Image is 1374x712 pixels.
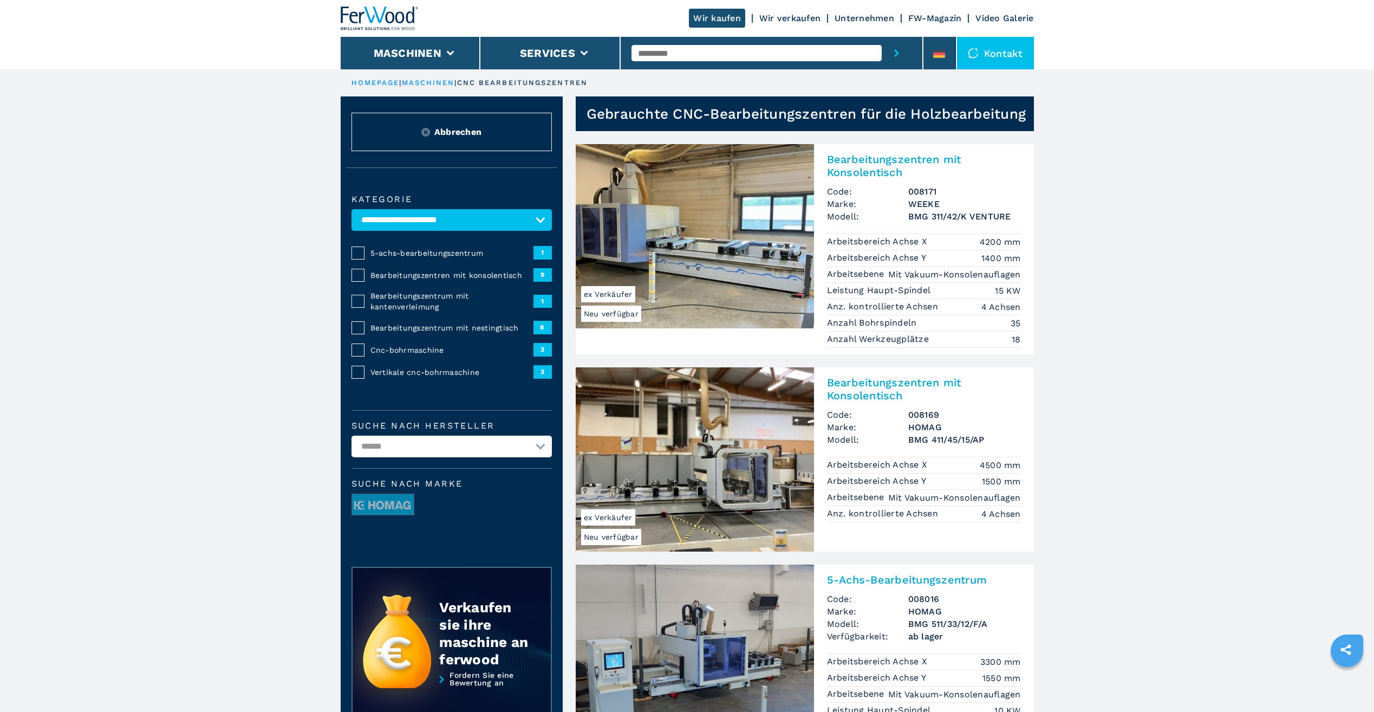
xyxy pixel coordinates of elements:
a: Bearbeitungszentren mit Konsolentisch HOMAG BMG 411/45/15/APNeu verfügbarex VerkäuferBearbeitungs... [576,367,1034,552]
span: Vertikale cnc-bohrmaschine [370,367,533,378]
span: Code: [827,593,908,605]
h3: WEEKE [908,198,1021,210]
p: Anzahl Werkzeugplätze [827,333,932,345]
em: Mit Vakuum-Konsolenauflagen [888,491,1021,504]
button: Maschinen [374,47,441,60]
p: Arbeitsebene [827,688,887,700]
a: FW-Magazin [908,13,962,23]
span: Marke: [827,198,908,210]
span: Neu verfügbar [581,306,641,322]
button: ResetAbbrechen [351,113,552,151]
span: Neu verfügbar [581,529,641,545]
h3: BMG 411/45/15/AP [908,433,1021,446]
span: Code: [827,185,908,198]
span: Suche nach Marke [351,480,552,488]
a: Bearbeitungszentren mit Konsolentisch WEEKE BMG 311/42/K VENTURENeu verfügbarex VerkäuferBearbeit... [576,144,1034,354]
em: 4500 mm [980,459,1021,471]
p: Arbeitsbereich Achse X [827,459,930,471]
em: 1400 mm [981,252,1021,264]
span: Marke: [827,605,908,618]
span: Modell: [827,433,908,446]
em: Mit Vakuum-Konsolenauflagen [888,688,1021,701]
h3: HOMAG [908,605,1021,618]
p: Arbeitsbereich Achse X [827,656,930,668]
p: Anz. kontrollierte Achsen [827,301,941,313]
p: Arbeitsbereich Achse Y [827,252,929,264]
button: submit-button [882,37,911,69]
img: Ferwood [341,7,419,30]
span: | [399,79,401,87]
span: 1 [533,246,552,259]
button: Services [520,47,575,60]
span: 8 [533,321,552,334]
div: Verkaufen sie ihre maschine an ferwood [439,599,529,668]
span: 3 [533,343,552,356]
p: Arbeitsbereich Achse X [827,236,930,248]
span: ab lager [908,630,1021,643]
span: 5-achs-bearbeitungszentrum [370,248,533,258]
em: 3300 mm [980,656,1021,668]
em: 18 [1012,333,1021,346]
a: sharethis [1332,636,1359,663]
h2: 5-Achs-Bearbeitungszentrum [827,573,1021,586]
h3: BMG 511/33/12/F/A [908,618,1021,630]
h2: Bearbeitungszentren mit Konsolentisch [827,376,1021,402]
a: Video Galerie [975,13,1033,23]
em: 4200 mm [980,236,1021,248]
img: Kontakt [968,48,979,59]
p: Leistung Haupt-Spindel [827,284,934,296]
p: Arbeitsbereich Achse Y [827,672,929,684]
em: 4 Achsen [981,508,1021,520]
p: cnc bearbeitungszentren [457,78,588,88]
span: Marke: [827,421,908,433]
em: 1500 mm [982,475,1021,488]
em: 35 [1011,317,1021,329]
em: 4 Achsen [981,301,1021,313]
div: Kontakt [957,37,1034,69]
p: Arbeitsebene [827,491,887,503]
p: Arbeitsebene [827,268,887,280]
h1: Gebrauchte CNC-Bearbeitungszentren für die Holzbearbeitung [587,105,1026,122]
span: Modell: [827,618,908,630]
iframe: Chat [1328,663,1366,704]
em: 15 KW [995,284,1020,297]
a: maschinen [402,79,455,87]
img: Bearbeitungszentren mit Konsolentisch WEEKE BMG 311/42/K VENTURE [576,144,814,328]
h3: 008169 [908,409,1021,421]
span: Bearbeitungszentren mit konsolentisch [370,270,533,281]
span: ex Verkäufer [581,286,635,302]
img: Reset [421,128,430,137]
img: image [352,494,414,516]
a: HOMEPAGE [351,79,400,87]
a: Unternehmen [835,13,894,23]
h3: HOMAG [908,421,1021,433]
span: Bearbeitungszentrum mit kantenverleimung [370,290,533,312]
h3: 008171 [908,185,1021,198]
a: Wir kaufen [689,9,745,28]
a: Wir verkaufen [759,13,821,23]
span: Verfügbarkeit: [827,630,908,643]
span: 1 [533,295,552,308]
p: Arbeitsbereich Achse Y [827,475,929,487]
span: 9 [533,268,552,281]
span: | [454,79,457,87]
span: Abbrechen [434,126,481,138]
span: Code: [827,409,908,421]
span: Modell: [827,210,908,223]
h2: Bearbeitungszentren mit Konsolentisch [827,153,1021,179]
span: Cnc-bohrmaschine [370,345,533,355]
span: Bearbeitungszentrum mit nestingtisch [370,322,533,333]
span: 3 [533,365,552,378]
p: Anz. kontrollierte Achsen [827,508,941,520]
p: Anzahl Bohrspindeln [827,317,920,329]
em: 1550 mm [982,672,1021,684]
em: Mit Vakuum-Konsolenauflagen [888,268,1021,281]
label: Suche nach Hersteller [351,422,552,430]
h3: BMG 311/42/K VENTURE [908,210,1021,223]
label: Kategorie [351,195,552,204]
h3: 008016 [908,593,1021,605]
img: Bearbeitungszentren mit Konsolentisch HOMAG BMG 411/45/15/AP [576,367,814,552]
span: ex Verkäufer [581,509,635,526]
